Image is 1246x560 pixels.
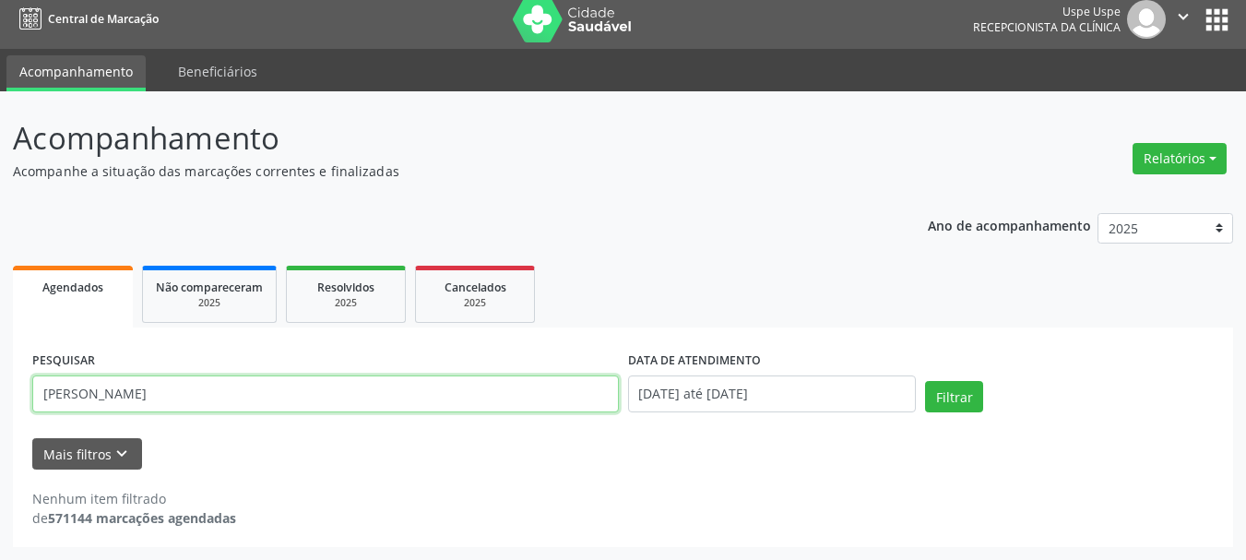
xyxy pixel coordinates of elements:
[112,444,132,464] i: keyboard_arrow_down
[165,55,270,88] a: Beneficiários
[1133,143,1227,174] button: Relatórios
[317,280,374,295] span: Resolvidos
[628,347,761,375] label: DATA DE ATENDIMENTO
[48,509,236,527] strong: 571144 marcações agendadas
[42,280,103,295] span: Agendados
[32,347,95,375] label: PESQUISAR
[429,296,521,310] div: 2025
[925,381,983,412] button: Filtrar
[300,296,392,310] div: 2025
[32,489,236,508] div: Nenhum item filtrado
[1201,4,1233,36] button: apps
[445,280,506,295] span: Cancelados
[32,508,236,528] div: de
[156,296,263,310] div: 2025
[628,375,917,412] input: Selecione um intervalo
[156,280,263,295] span: Não compareceram
[13,161,867,181] p: Acompanhe a situação das marcações correntes e finalizadas
[48,11,159,27] span: Central de Marcação
[32,438,142,471] button: Mais filtroskeyboard_arrow_down
[6,55,146,91] a: Acompanhamento
[13,115,867,161] p: Acompanhamento
[973,4,1121,19] div: Uspe Uspe
[32,375,619,412] input: Nome, código do beneficiário ou CPF
[1173,6,1193,27] i: 
[928,213,1091,236] p: Ano de acompanhamento
[973,19,1121,35] span: Recepcionista da clínica
[13,4,159,34] a: Central de Marcação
